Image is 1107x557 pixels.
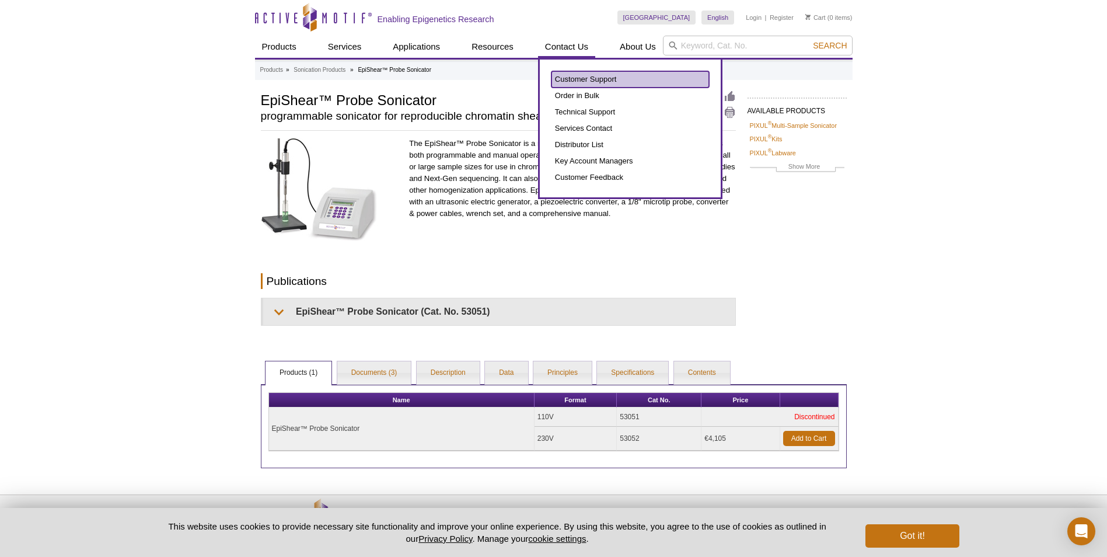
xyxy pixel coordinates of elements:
button: cookie settings [528,534,586,544]
th: Cat No. [617,393,701,408]
td: €4,105 [701,427,780,451]
a: Services Contact [551,120,709,137]
a: Documents (3) [337,361,411,385]
input: Keyword, Cat. No. [663,36,853,55]
p: This website uses cookies to provide necessary site functionality and improve your online experie... [148,520,847,545]
a: Register [770,13,794,22]
a: Description [417,361,480,385]
sup: ® [768,134,772,140]
a: Technical Support [551,104,709,120]
a: Login [746,13,762,22]
a: Products (1) [266,361,331,385]
li: (0 items) [805,11,853,25]
td: 53052 [617,427,701,451]
li: » [350,67,354,73]
a: Principles [533,361,592,385]
td: EpiShear™ Probe Sonicator [269,408,535,451]
a: PIXUL®Labware [750,148,796,158]
th: Price [701,393,780,408]
h2: AVAILABLE PRODUCTS [748,98,847,119]
a: Products [260,65,283,75]
img: Click on the image for more information on the EpiShear Probe Sonicator. [261,138,378,241]
a: Contact Us [538,36,595,58]
a: Privacy Policy [418,534,472,544]
td: 110V [535,408,617,427]
a: English [701,11,734,25]
a: Services [321,36,369,58]
a: Applications [386,36,447,58]
a: About Us [613,36,663,58]
a: Data [485,361,528,385]
h2: Publications [261,273,736,289]
a: Customer Feedback [551,169,709,186]
a: Cart [805,13,826,22]
a: Distributor List [551,137,709,153]
button: Search [809,40,850,51]
h2: programmable sonicator for reproducible chromatin shearing [261,111,680,121]
a: Order in Bulk [551,88,709,104]
a: Products [255,36,303,58]
th: Format [535,393,617,408]
span: Search [813,41,847,50]
a: PIXUL®Multi-Sample Sonicator [750,120,837,131]
a: Specifications [597,361,668,385]
sup: ® [768,148,772,154]
a: Add to Cart [783,431,835,446]
a: Customer Support [551,71,709,88]
sup: ® [768,120,772,126]
li: EpiShear™ Probe Sonicator [358,67,431,73]
img: Your Cart [805,14,811,20]
button: Got it! [865,524,959,548]
a: Contents [674,361,730,385]
h2: Enabling Epigenetics Research [378,14,494,25]
div: Open Intercom Messenger [1067,517,1095,545]
p: The EpiShear™ Probe Sonicator is a microprocessor-based, ultrasonic processor that offers both pr... [409,138,735,220]
a: Show More [750,161,844,175]
h1: EpiShear™ Probe Sonicator [261,90,680,108]
a: [GEOGRAPHIC_DATA] [617,11,696,25]
img: Active Motif, [255,495,389,542]
a: Resources [465,36,521,58]
li: | [765,11,767,25]
a: PIXUL®Kits [750,134,783,144]
a: Sonication Products [294,65,345,75]
a: Key Account Managers [551,153,709,169]
td: 53051 [617,408,701,427]
summary: EpiShear™ Probe Sonicator (Cat. No. 53051) [263,298,735,325]
li: » [286,67,289,73]
td: Discontinued [701,408,838,427]
th: Name [269,393,535,408]
td: 230V [535,427,617,451]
